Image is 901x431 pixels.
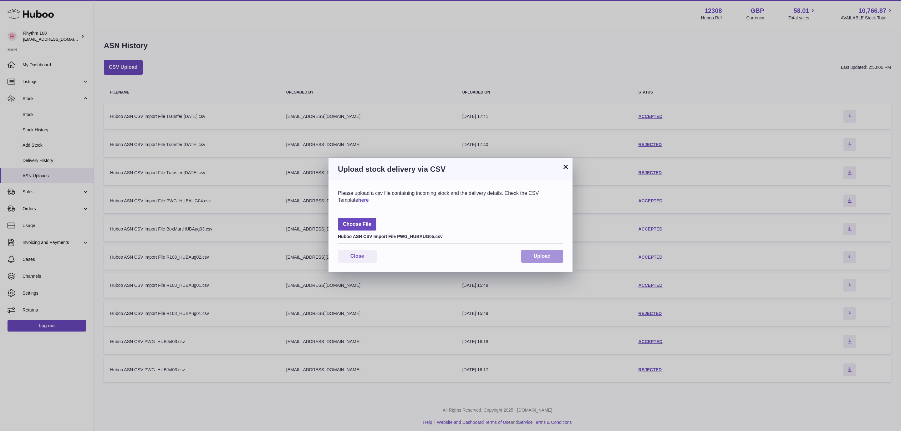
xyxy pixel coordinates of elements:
div: Huboo ASN CSV Import File PWG_HUBAUG05.csv [338,232,563,240]
div: Please upload a csv file containing incoming stock and the delivery details. Check the CSV Template [338,190,563,203]
button: Upload [521,250,563,263]
span: Upload [534,253,551,259]
span: Close [350,253,364,259]
h3: Upload stock delivery via CSV [338,164,563,174]
button: × [562,163,569,170]
a: here [358,197,369,203]
span: Choose File [338,218,376,231]
button: Close [338,250,377,263]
